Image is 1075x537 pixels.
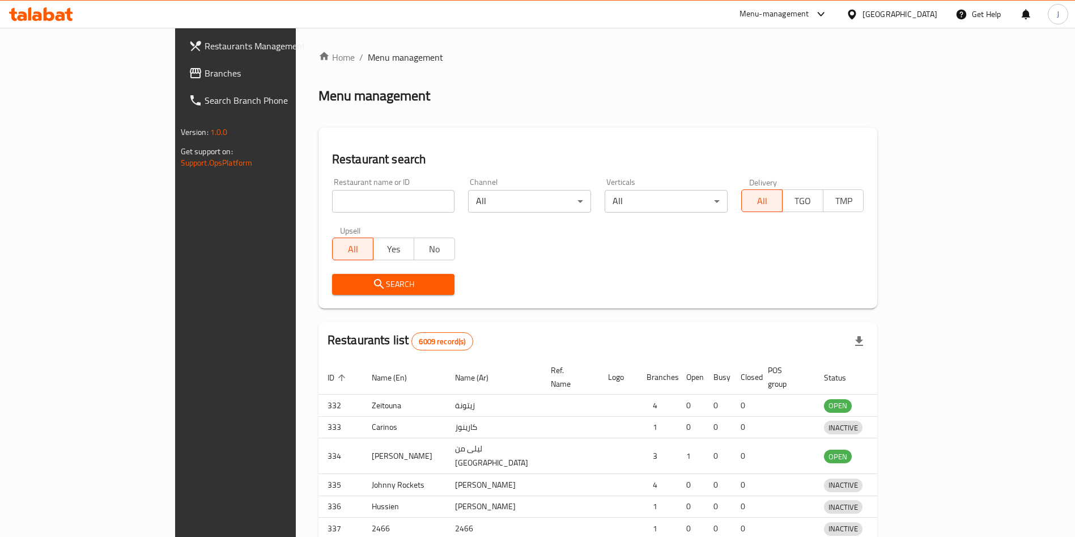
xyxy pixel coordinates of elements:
[845,328,873,355] div: Export file
[180,60,355,87] a: Branches
[824,371,861,384] span: Status
[824,399,852,412] span: OPEN
[824,479,862,492] div: INACTIVE
[732,438,759,474] td: 0
[205,66,346,80] span: Branches
[378,241,410,257] span: Yes
[359,50,363,64] li: /
[363,496,446,518] td: Hussien
[332,238,373,260] button: All
[181,125,209,139] span: Version:
[823,189,864,212] button: TMP
[677,438,704,474] td: 1
[328,371,349,384] span: ID
[638,395,677,417] td: 4
[732,395,759,417] td: 0
[787,193,819,209] span: TGO
[704,360,732,395] th: Busy
[876,360,915,395] th: Action
[180,87,355,114] a: Search Branch Phone
[704,438,732,474] td: 0
[704,496,732,518] td: 0
[638,360,677,395] th: Branches
[341,277,446,291] span: Search
[824,522,862,536] div: INACTIVE
[181,144,233,159] span: Get support on:
[318,50,878,64] nav: breadcrumb
[363,474,446,496] td: Johnny Rockets
[599,360,638,395] th: Logo
[638,474,677,496] td: 4
[419,241,451,257] span: No
[732,360,759,395] th: Closed
[704,474,732,496] td: 0
[732,474,759,496] td: 0
[180,32,355,60] a: Restaurants Management
[677,416,704,438] td: 0
[332,151,864,168] h2: Restaurant search
[746,193,778,209] span: All
[373,238,414,260] button: Yes
[740,7,809,21] div: Menu-management
[732,496,759,518] td: 0
[677,360,704,395] th: Open
[340,226,361,234] label: Upsell
[332,190,455,213] input: Search for restaurant name or ID..
[824,522,862,535] span: INACTIVE
[551,363,585,391] span: Ref. Name
[181,155,253,170] a: Support.OpsPlatform
[732,416,759,438] td: 0
[824,421,862,434] span: INACTIVE
[368,50,443,64] span: Menu management
[638,416,677,438] td: 1
[328,332,473,350] h2: Restaurants list
[605,190,728,213] div: All
[704,416,732,438] td: 0
[862,8,937,20] div: [GEOGRAPHIC_DATA]
[412,336,472,347] span: 6009 record(s)
[318,87,430,105] h2: Menu management
[205,39,346,53] span: Restaurants Management
[824,450,852,463] div: OPEN
[205,94,346,107] span: Search Branch Phone
[824,501,862,514] span: INACTIVE
[638,438,677,474] td: 3
[363,395,446,417] td: Zeitouna
[337,241,369,257] span: All
[824,450,852,463] span: OPEN
[446,496,542,518] td: [PERSON_NAME]
[446,395,542,417] td: زيتونة
[455,371,503,384] span: Name (Ar)
[824,479,862,492] span: INACTIVE
[446,474,542,496] td: [PERSON_NAME]
[210,125,228,139] span: 1.0.0
[332,274,455,295] button: Search
[468,190,591,213] div: All
[677,496,704,518] td: 0
[1057,8,1059,20] span: J
[704,395,732,417] td: 0
[749,178,777,186] label: Delivery
[828,193,860,209] span: TMP
[768,363,801,391] span: POS group
[677,474,704,496] td: 0
[446,416,542,438] td: كارينوز
[782,189,823,212] button: TGO
[677,395,704,417] td: 0
[363,438,446,474] td: [PERSON_NAME]
[446,438,542,474] td: ليلى من [GEOGRAPHIC_DATA]
[638,496,677,518] td: 1
[414,238,455,260] button: No
[363,416,446,438] td: Carinos
[411,332,473,350] div: Total records count
[741,189,783,212] button: All
[372,371,422,384] span: Name (En)
[824,399,852,413] div: OPEN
